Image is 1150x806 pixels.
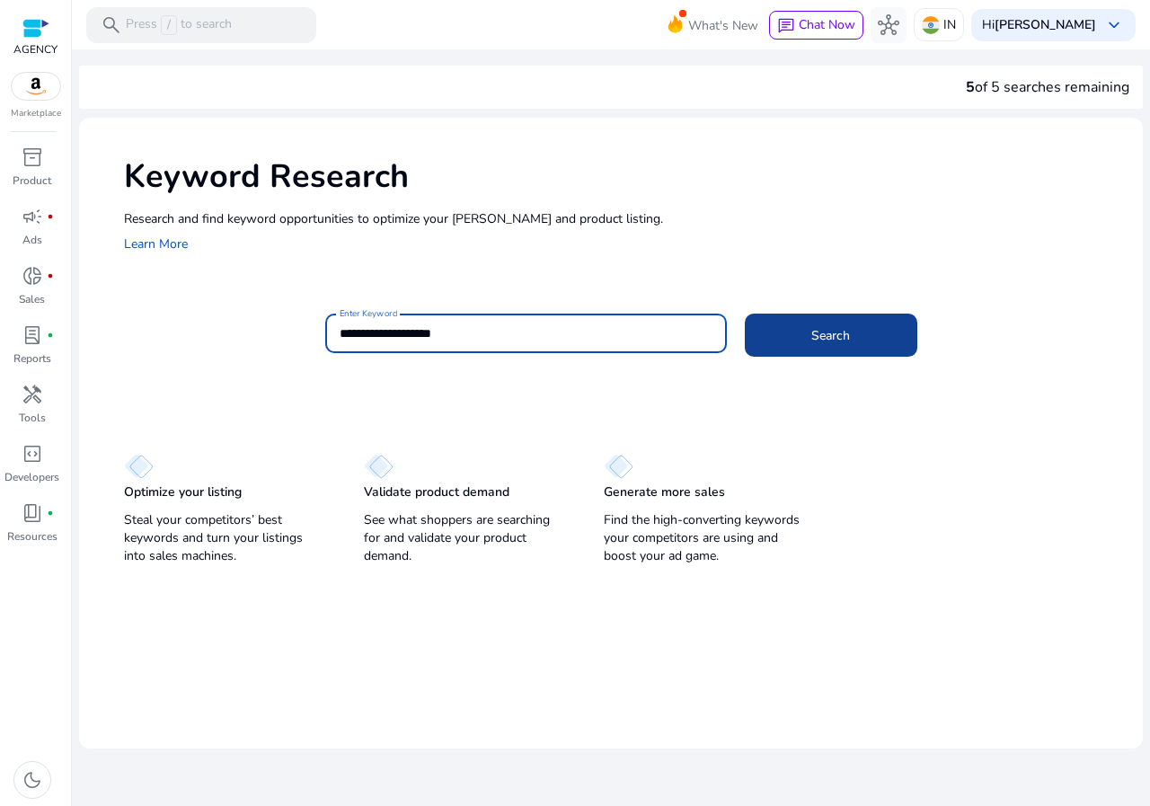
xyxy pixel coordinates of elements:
button: chatChat Now [769,11,863,40]
p: See what shoppers are searching for and validate your product demand. [364,511,568,565]
h1: Keyword Research [124,157,1125,196]
span: code_blocks [22,443,43,465]
p: Validate product demand [364,483,509,501]
button: Search [745,314,917,357]
p: AGENCY [13,41,57,58]
div: of 5 searches remaining [966,76,1129,98]
b: [PERSON_NAME] [995,16,1096,33]
p: Steal your competitors’ best keywords and turn your listings into sales machines. [124,511,328,565]
img: amazon.svg [12,73,60,100]
span: fiber_manual_record [47,509,54,517]
p: Find the high-converting keywords your competitors are using and boost your ad game. [604,511,808,565]
p: Tools [19,410,46,426]
span: search [101,14,122,36]
img: diamond.svg [124,454,154,479]
p: Ads [22,232,42,248]
span: Chat Now [799,16,855,33]
span: What's New [688,10,758,41]
span: fiber_manual_record [47,272,54,279]
p: Sales [19,291,45,307]
p: Hi [982,19,1096,31]
p: Optimize your listing [124,483,242,501]
span: handyman [22,384,43,405]
button: hub [871,7,907,43]
p: Developers [4,469,59,485]
span: book_4 [22,502,43,524]
span: Search [811,326,850,345]
span: donut_small [22,265,43,287]
img: in.svg [922,16,940,34]
span: fiber_manual_record [47,332,54,339]
p: Reports [13,350,51,367]
span: 5 [966,77,975,97]
p: Press to search [126,15,232,35]
img: diamond.svg [364,454,394,479]
p: Generate more sales [604,483,725,501]
span: inventory_2 [22,146,43,168]
p: IN [943,9,956,40]
img: diamond.svg [604,454,633,479]
p: Marketplace [11,107,61,120]
span: hub [878,14,899,36]
span: lab_profile [22,324,43,346]
p: Product [13,173,51,189]
mat-label: Enter Keyword [340,307,397,320]
a: Learn More [124,235,188,252]
p: Research and find keyword opportunities to optimize your [PERSON_NAME] and product listing. [124,209,1125,228]
p: Resources [7,528,57,545]
span: fiber_manual_record [47,213,54,220]
span: keyboard_arrow_down [1103,14,1125,36]
span: / [161,15,177,35]
span: chat [777,17,795,35]
span: dark_mode [22,769,43,791]
span: campaign [22,206,43,227]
